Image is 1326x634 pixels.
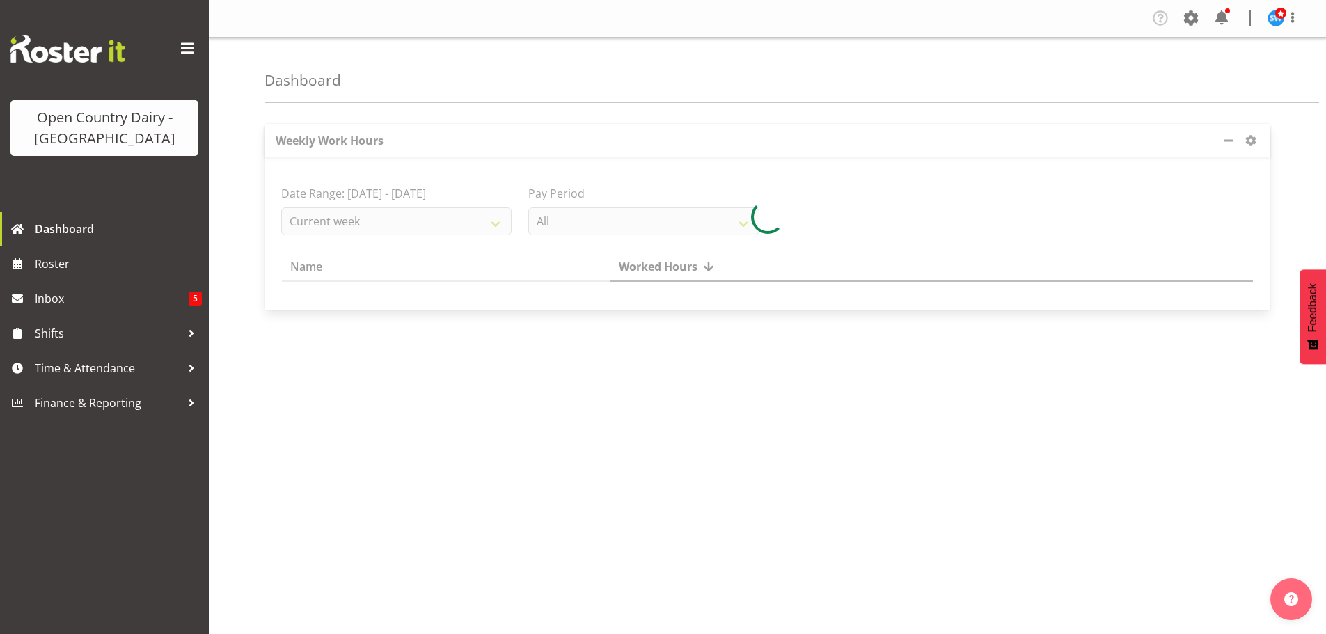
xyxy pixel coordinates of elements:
span: Dashboard [35,219,202,239]
span: 5 [189,292,202,306]
button: Feedback - Show survey [1300,269,1326,364]
span: Feedback [1307,283,1319,332]
span: Roster [35,253,202,274]
span: Inbox [35,288,189,309]
img: Rosterit website logo [10,35,125,63]
h4: Dashboard [265,72,341,88]
span: Time & Attendance [35,358,181,379]
img: steve-webb7510.jpg [1268,10,1284,26]
span: Finance & Reporting [35,393,181,413]
div: Open Country Dairy - [GEOGRAPHIC_DATA] [24,107,184,149]
img: help-xxl-2.png [1284,592,1298,606]
span: Shifts [35,323,181,344]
